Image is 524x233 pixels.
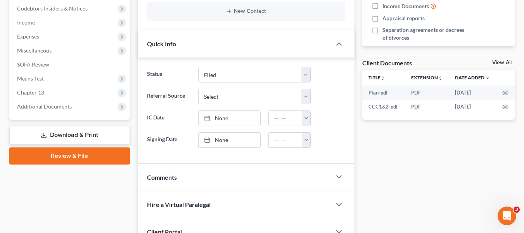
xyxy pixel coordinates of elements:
[17,47,52,54] span: Miscellaneous
[143,110,195,126] label: IC Date
[11,58,130,72] a: SOFA Review
[17,33,39,40] span: Expenses
[17,75,44,82] span: Means Test
[382,2,429,10] span: Income Documents
[411,75,443,81] a: Extensionunfold_more
[17,89,44,96] span: Chapter 13
[199,111,260,126] a: None
[405,100,449,114] td: PDF
[368,75,385,81] a: Titleunfold_more
[9,147,130,165] a: Review & File
[492,60,512,65] a: View All
[438,76,443,81] i: unfold_more
[17,19,35,26] span: Income
[485,76,490,81] i: expand_more
[17,61,49,68] span: SOFA Review
[362,59,412,67] div: Client Documents
[380,76,385,81] i: unfold_more
[147,173,177,181] span: Comments
[405,86,449,100] td: PDF
[153,8,339,14] button: New Contact
[455,75,490,81] a: Date Added expand_more
[449,86,496,100] td: [DATE]
[147,201,211,208] span: Hire a Virtual Paralegal
[269,111,302,126] input: -- : --
[269,133,302,147] input: -- : --
[9,126,130,144] a: Download & Print
[147,40,176,47] span: Quick Info
[498,207,516,225] iframe: Intercom live chat
[362,100,405,114] td: CCC1&2-pdf
[143,67,195,82] label: Status
[143,89,195,104] label: Referral Source
[362,86,405,100] td: Plan-pdf
[143,132,195,148] label: Signing Date
[199,133,260,147] a: None
[17,5,88,12] span: Codebtors Insiders & Notices
[17,103,72,110] span: Additional Documents
[382,26,470,42] span: Separation agreements or decrees of divorces
[449,100,496,114] td: [DATE]
[382,14,425,22] span: Appraisal reports
[514,207,520,213] span: 3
